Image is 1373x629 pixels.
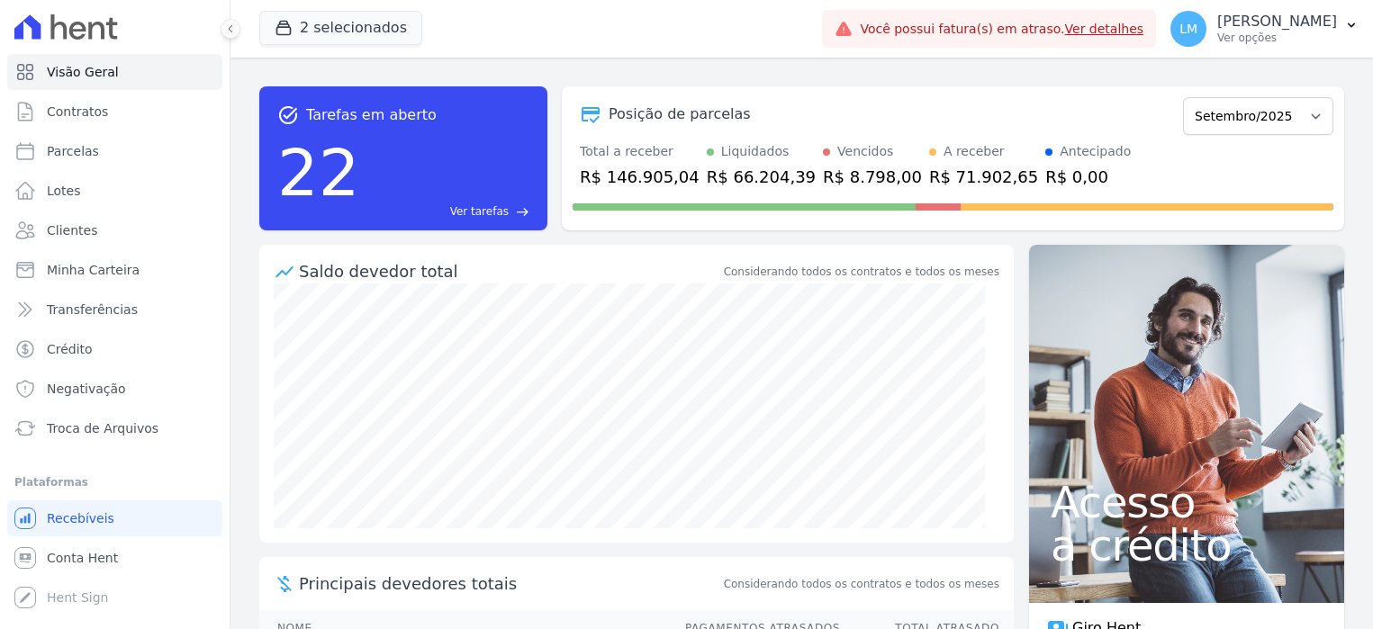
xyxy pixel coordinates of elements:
p: Ver opções [1217,31,1337,45]
a: Transferências [7,292,222,328]
div: Posição de parcelas [609,103,751,125]
span: Você possui fatura(s) em atraso. [860,20,1143,39]
button: 2 selecionados [259,11,422,45]
a: Contratos [7,94,222,130]
span: Minha Carteira [47,261,140,279]
div: Liquidados [721,142,790,161]
div: A receber [944,142,1005,161]
a: Visão Geral [7,54,222,90]
span: Considerando todos os contratos e todos os meses [724,576,999,592]
a: Negativação [7,371,222,407]
span: east [516,205,529,219]
div: Vencidos [837,142,893,161]
a: Crédito [7,331,222,367]
div: R$ 8.798,00 [823,165,922,189]
div: Saldo devedor total [299,259,720,283]
span: Crédito [47,340,93,358]
div: 22 [277,126,360,220]
div: Considerando todos os contratos e todos os meses [724,264,999,280]
button: LM [PERSON_NAME] Ver opções [1156,4,1373,54]
span: task_alt [277,104,299,126]
span: Tarefas em aberto [306,104,437,126]
div: R$ 0,00 [1045,165,1131,189]
span: Transferências [47,301,138,319]
span: LM [1179,22,1197,35]
span: Lotes [47,182,81,200]
span: Conta Hent [47,549,118,567]
a: Lotes [7,173,222,209]
a: Conta Hent [7,540,222,576]
a: Parcelas [7,133,222,169]
span: Parcelas [47,142,99,160]
div: Total a receber [580,142,700,161]
span: a crédito [1051,524,1323,567]
span: Ver tarefas [450,203,509,220]
div: Plataformas [14,472,215,493]
p: [PERSON_NAME] [1217,13,1337,31]
div: R$ 146.905,04 [580,165,700,189]
a: Ver detalhes [1065,22,1144,36]
span: Negativação [47,380,126,398]
div: Antecipado [1060,142,1131,161]
a: Recebíveis [7,500,222,536]
span: Recebíveis [47,509,114,527]
span: Acesso [1051,481,1323,524]
a: Ver tarefas east [367,203,529,220]
span: Troca de Arquivos [47,419,158,437]
div: R$ 71.902,65 [929,165,1038,189]
a: Troca de Arquivos [7,410,222,446]
span: Clientes [47,221,97,239]
a: Minha Carteira [7,252,222,288]
span: Contratos [47,103,108,121]
span: Visão Geral [47,63,119,81]
a: Clientes [7,212,222,248]
span: Principais devedores totais [299,571,720,596]
div: R$ 66.204,39 [707,165,816,189]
